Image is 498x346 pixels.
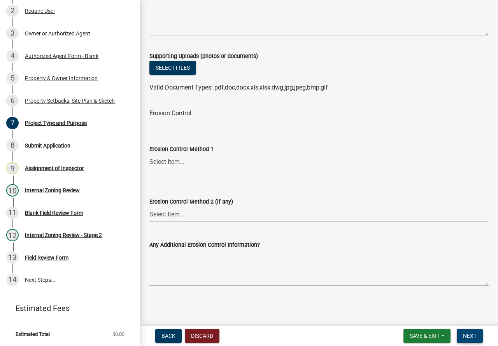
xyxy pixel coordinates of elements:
[6,117,19,129] div: 7
[25,8,55,14] div: Require User
[25,76,98,81] div: Property & Owner Information
[6,274,19,286] div: 14
[6,300,128,316] a: Estimated Fees
[161,333,175,339] span: Back
[25,120,87,126] div: Project Type and Purpose
[149,61,196,75] button: Select files
[25,255,68,260] div: Field Review Form
[6,95,19,107] div: 6
[25,98,115,104] div: Property Setbacks, Site Plan & Sketch
[112,332,124,337] span: $0.00
[25,31,90,36] div: Owner or Authorized Agent
[6,251,19,264] div: 13
[149,242,260,248] label: Any Additional Erosion Control Information?
[6,162,19,174] div: 9
[6,139,19,152] div: 8
[6,27,19,40] div: 3
[25,232,102,238] div: Internal Zoning Review - Stage 2
[149,109,489,118] div: Erosion Control
[6,72,19,84] div: 5
[6,207,19,219] div: 11
[149,54,258,59] label: Supporting Uploads (photos or documents)
[149,147,214,152] label: Erosion Control Method 1
[25,188,80,193] div: Internal Zoning Review
[149,84,328,91] span: Valid Document Types: pdf,doc,docx,xls,xlsx,dwg,jpg,jpeg,bmp,gif
[25,143,70,148] div: Submit Application
[457,329,483,343] button: Next
[25,53,98,59] div: Authorized Agent Form - Blank
[185,329,219,343] button: Discard
[6,229,19,241] div: 12
[6,184,19,197] div: 10
[403,329,451,343] button: Save & Exit
[410,333,440,339] span: Save & Exit
[16,332,50,337] span: Estimated Total
[463,333,477,339] span: Next
[6,5,19,17] div: 2
[155,329,182,343] button: Back
[149,199,233,205] label: Erosion Control Method 2 (if any)
[25,165,84,171] div: Assignment of Inspector
[6,50,19,62] div: 4
[25,210,83,216] div: Blank Field Review Form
